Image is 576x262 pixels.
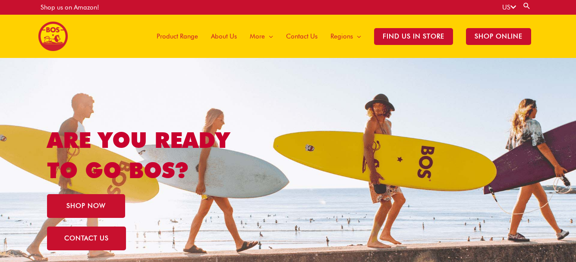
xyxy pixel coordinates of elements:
[250,23,265,49] span: More
[460,15,538,58] a: SHOP ONLINE
[280,15,324,58] a: Contact Us
[47,227,126,250] a: CONTACT US
[150,15,205,58] a: Product Range
[38,22,68,51] img: BOS United States
[286,23,318,49] span: Contact Us
[466,28,531,45] span: SHOP ONLINE
[368,15,460,58] a: Find Us in Store
[243,15,280,58] a: More
[211,23,237,49] span: About Us
[64,235,109,242] span: CONTACT US
[374,28,453,45] span: Find Us in Store
[157,23,198,49] span: Product Range
[66,203,106,209] span: SHOP NOW
[330,23,353,49] span: Regions
[522,2,531,10] a: Search button
[502,3,516,11] a: US
[47,125,265,185] h1: ARE YOU READY TO GO BOS?
[205,15,243,58] a: About Us
[47,194,125,218] a: SHOP NOW
[144,15,538,58] nav: Site Navigation
[324,15,368,58] a: Regions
